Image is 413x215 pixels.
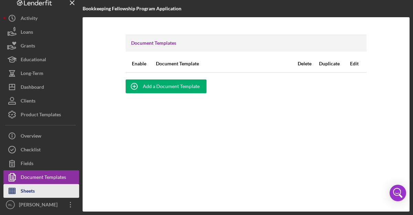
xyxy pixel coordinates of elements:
[342,61,366,66] div: Edit
[21,108,61,123] div: Product Templates
[3,129,79,143] button: Overview
[3,11,79,25] button: Activity
[156,61,199,66] div: Document Template
[3,170,79,184] button: Document Templates
[21,143,41,158] div: Checklist
[17,198,62,213] div: [PERSON_NAME]
[131,40,176,46] h3: Document Templates
[83,6,181,11] b: Bookkeeping Fellowship Program Application
[3,66,79,80] button: Long-Term
[3,94,79,108] button: Clients
[3,53,79,66] button: Educational
[126,61,152,66] div: Enable
[3,143,79,157] button: Checklist
[293,61,317,66] div: Delete
[390,185,406,201] div: Open Intercom Messenger
[21,66,43,82] div: Long-Term
[8,203,13,207] text: RL
[21,53,46,68] div: Educational
[21,157,33,172] div: Fields
[21,184,35,200] div: Sheets
[21,94,35,109] div: Clients
[21,39,35,54] div: Grants
[126,79,206,93] button: Add a Document Template
[3,25,79,39] button: Loans
[3,108,79,121] button: Product Templates
[317,61,341,66] div: Duplicate
[21,170,66,186] div: Document Templates
[21,25,33,41] div: Loans
[21,11,38,27] div: Activity
[3,80,79,94] button: Dashboard
[21,80,44,96] div: Dashboard
[143,79,200,93] div: Add a Document Template
[21,129,41,144] div: Overview
[3,39,79,53] button: Grants
[3,198,79,212] button: RL[PERSON_NAME]
[3,157,79,170] button: Fields
[3,184,79,198] button: Sheets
